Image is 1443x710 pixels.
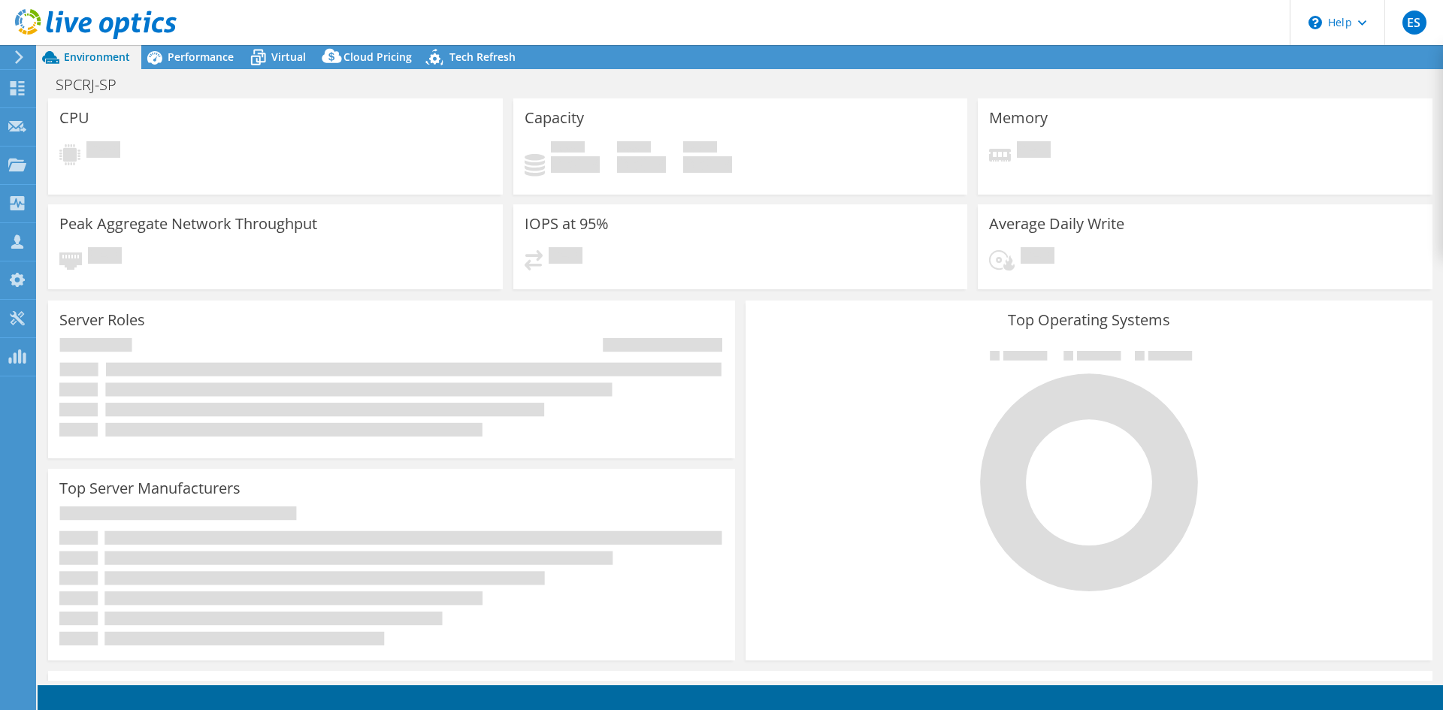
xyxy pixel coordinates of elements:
[1021,247,1054,267] span: Pending
[549,247,582,267] span: Pending
[989,110,1048,126] h3: Memory
[49,77,140,93] h1: SPCRJ-SP
[59,312,145,328] h3: Server Roles
[343,50,412,64] span: Cloud Pricing
[551,141,585,156] span: Used
[271,50,306,64] span: Virtual
[1308,16,1322,29] svg: \n
[683,141,717,156] span: Total
[449,50,516,64] span: Tech Refresh
[525,216,609,232] h3: IOPS at 95%
[59,480,240,497] h3: Top Server Manufacturers
[86,141,120,162] span: Pending
[757,312,1421,328] h3: Top Operating Systems
[64,50,130,64] span: Environment
[525,110,584,126] h3: Capacity
[1402,11,1426,35] span: ES
[59,110,89,126] h3: CPU
[617,156,666,173] h4: 0 GiB
[551,156,600,173] h4: 0 GiB
[88,247,122,267] span: Pending
[168,50,234,64] span: Performance
[683,156,732,173] h4: 0 GiB
[617,141,651,156] span: Free
[59,216,317,232] h3: Peak Aggregate Network Throughput
[1017,141,1051,162] span: Pending
[989,216,1124,232] h3: Average Daily Write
